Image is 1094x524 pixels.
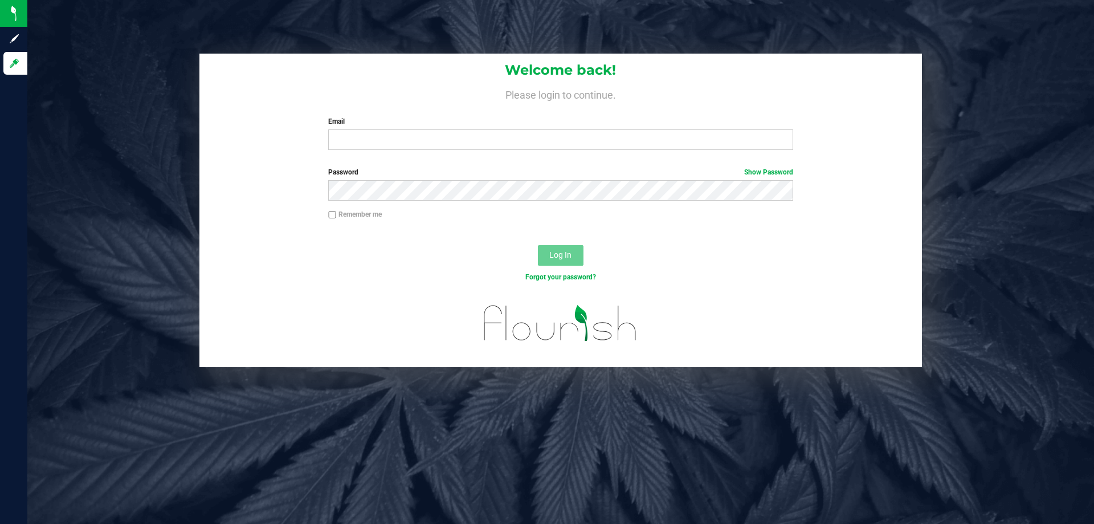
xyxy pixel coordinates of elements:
[9,58,20,69] inline-svg: Log in
[199,87,922,100] h4: Please login to continue.
[9,33,20,44] inline-svg: Sign up
[199,63,922,78] h1: Welcome back!
[470,294,651,352] img: flourish_logo.svg
[328,211,336,219] input: Remember me
[538,245,583,266] button: Log In
[525,273,596,281] a: Forgot your password?
[328,209,382,220] label: Remember me
[744,168,793,176] a: Show Password
[328,116,793,127] label: Email
[549,250,572,259] span: Log In
[328,168,358,176] span: Password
